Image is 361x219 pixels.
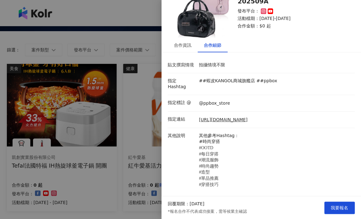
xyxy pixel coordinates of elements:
[168,133,196,139] p: 其他說明
[168,62,196,68] p: 貼文撰寫情境
[256,78,277,84] p: ##ppbox
[168,201,204,207] p: 回覆期限：[DATE]
[204,42,221,49] div: 合作細節
[238,16,347,22] p: 活動檔期：[DATE]-[DATE]
[199,100,230,107] p: @ppbox_store
[168,100,196,106] p: 指定標註 @
[331,205,348,210] span: 我要報名
[199,117,248,123] a: [URL][DOMAIN_NAME]
[168,78,196,90] p: 指定 Hashtag
[199,133,352,188] p: 其他參考Hashtag : #時尚穿搭
[238,8,259,14] p: 發布平台：
[174,42,191,49] div: 合作資訊
[199,78,255,84] p: ##蝦皮KANGOL商城旗艦店
[168,116,196,122] p: 指定連結
[324,202,355,214] button: 我要報名
[238,23,347,29] p: 合作金額： $0 起
[199,62,352,68] p: 拍攝情境不限
[168,209,247,214] p: *報名合作不代表成功接案，需等候業主確認
[199,145,219,187] span: #OOTD #每日穿搭 #潮流服飾 #時尚趨勢 #造型 #單品推薦 #穿搭技巧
